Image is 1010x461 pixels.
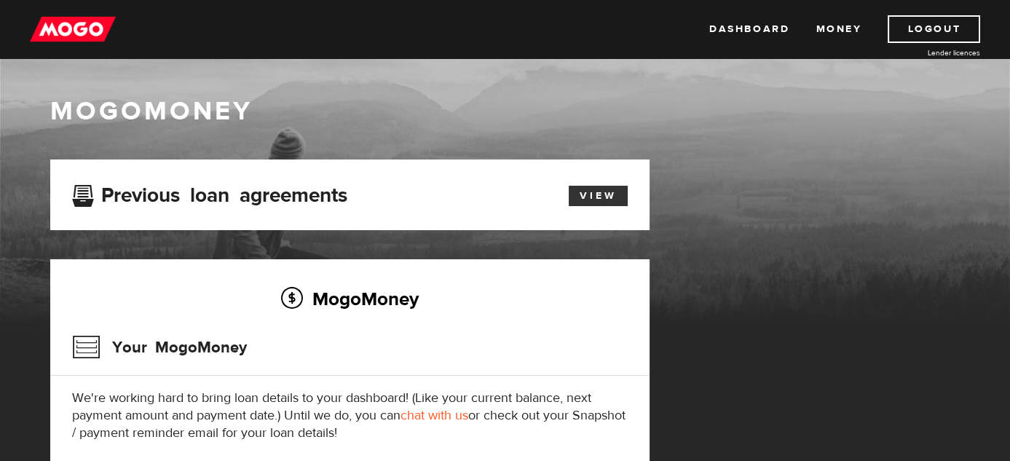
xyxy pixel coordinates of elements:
[72,184,347,202] h3: Previous loan agreements
[72,390,628,442] p: We're working hard to bring loan details to your dashboard! (Like your current balance, next paym...
[72,283,628,314] h2: MogoMoney
[816,15,861,43] a: Money
[72,328,247,366] h3: Your MogoMoney
[709,15,789,43] a: Dashboard
[871,47,980,58] a: Lender licences
[401,407,468,424] a: chat with us
[888,15,980,43] a: Logout
[569,186,628,206] a: View
[30,15,116,43] img: mogo_logo-11ee424be714fa7cbb0f0f49df9e16ec.png
[50,96,960,127] h1: MogoMoney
